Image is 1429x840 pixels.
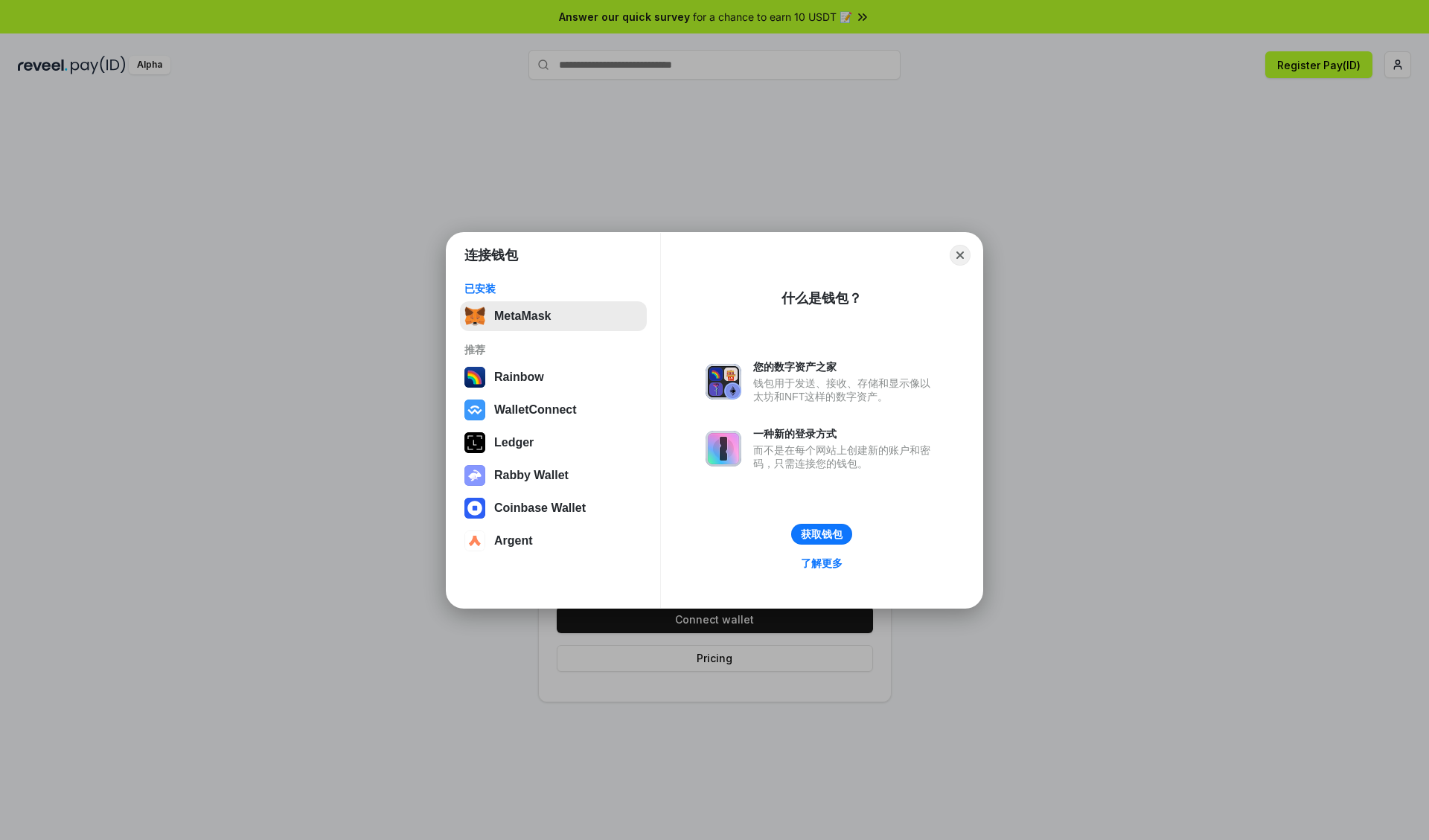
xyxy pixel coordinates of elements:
[801,528,843,541] div: 获取钱包
[494,469,569,482] div: Rabby Wallet
[460,395,647,425] button: WalletConnect
[464,400,485,420] img: svg+xml,%3Csvg%20width%3D%2228%22%20height%3D%2228%22%20viewBox%3D%220%200%2028%2028%22%20fill%3D...
[494,403,577,417] div: WalletConnect
[494,501,586,515] div: Coinbase Wallet
[753,427,938,440] div: 一种新的登录方式
[781,289,862,307] div: 什么是钱包？
[791,524,852,545] button: 获取钱包
[464,246,518,264] h1: 连接钱包
[494,436,534,449] div: Ledger
[464,282,642,295] div: 已安装
[460,461,647,490] button: Rabby Wallet
[464,530,485,551] img: svg+xml,%3Csvg%20width%3D%2228%22%20height%3D%2228%22%20viewBox%3D%220%200%2028%2028%22%20fill%3D...
[801,557,843,570] div: 了解更多
[460,428,647,458] button: Ledger
[753,376,938,403] div: 钱包用于发送、接收、存储和显示像以太坊和NFT这样的数字资产。
[792,554,851,573] a: 了解更多
[464,343,642,356] div: 推荐
[494,371,544,384] div: Rainbow
[706,431,741,467] img: svg+xml,%3Csvg%20xmlns%3D%22http%3A%2F%2Fwww.w3.org%2F2000%2Fsvg%22%20fill%3D%22none%22%20viewBox...
[464,306,485,327] img: svg+xml,%3Csvg%20fill%3D%22none%22%20height%3D%2233%22%20viewBox%3D%220%200%2035%2033%22%20width%...
[464,432,485,453] img: svg+xml,%3Csvg%20xmlns%3D%22http%3A%2F%2Fwww.w3.org%2F2000%2Fsvg%22%20width%3D%2228%22%20height%3...
[464,498,485,519] img: svg+xml,%3Csvg%20width%3D%2228%22%20height%3D%2228%22%20viewBox%3D%220%200%2028%2028%22%20fill%3D...
[464,367,485,388] img: svg+xml,%3Csvg%20width%3D%22120%22%20height%3D%22120%22%20viewBox%3D%220%200%20120%20120%22%20fil...
[753,443,938,470] div: 而不是在每个网站上创建新的账户和密码，只需连接您的钱包。
[494,534,533,548] div: Argent
[494,310,551,323] div: MetaMask
[460,493,647,523] button: Coinbase Wallet
[460,301,647,331] button: MetaMask
[706,364,741,400] img: svg+xml,%3Csvg%20xmlns%3D%22http%3A%2F%2Fwww.w3.org%2F2000%2Fsvg%22%20fill%3D%22none%22%20viewBox...
[753,360,938,373] div: 您的数字资产之家
[460,526,647,556] button: Argent
[460,362,647,392] button: Rainbow
[464,465,485,486] img: svg+xml,%3Csvg%20xmlns%3D%22http%3A%2F%2Fwww.w3.org%2F2000%2Fsvg%22%20fill%3D%22none%22%20viewBox...
[950,245,971,266] button: Close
